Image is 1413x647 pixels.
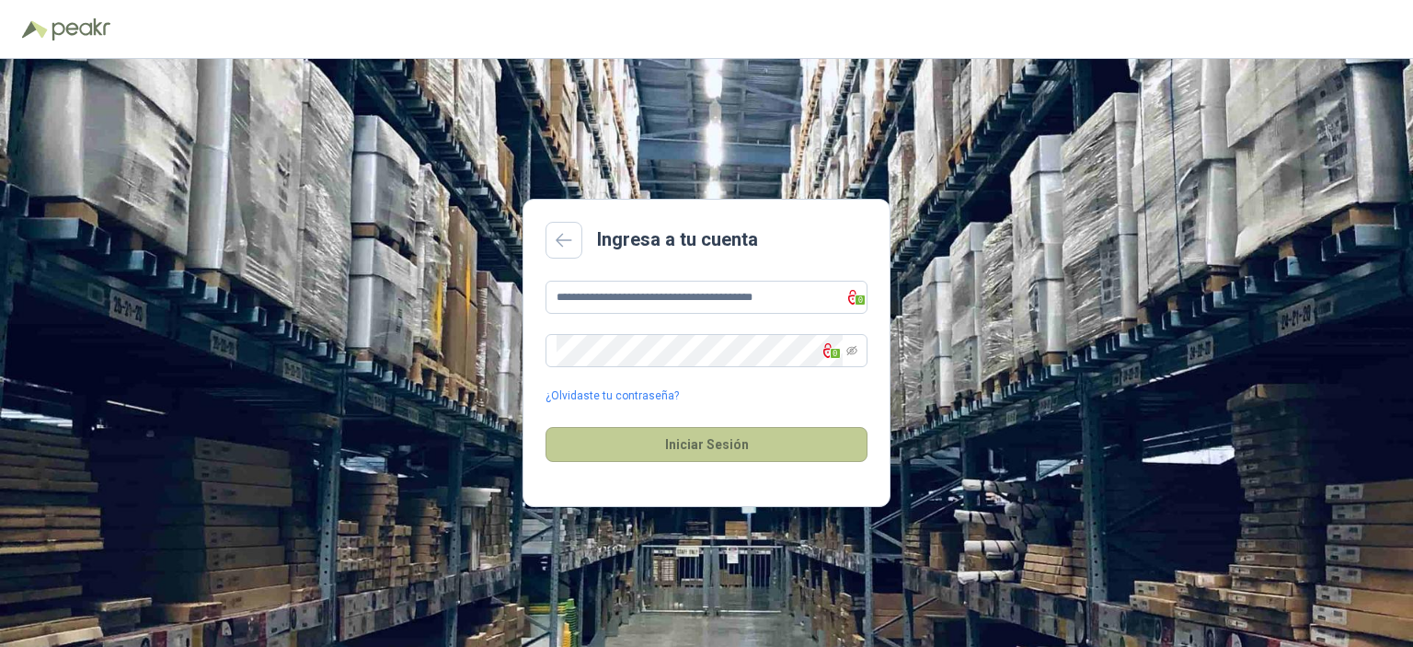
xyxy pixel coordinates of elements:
img: Peakr [52,18,110,40]
h2: Ingresa a tu cuenta [597,225,758,254]
a: ¿Olvidaste tu contraseña? [546,387,679,405]
img: Logo [22,20,48,39]
span: eye-invisible [846,345,857,356]
button: Iniciar Sesión [546,427,867,462]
